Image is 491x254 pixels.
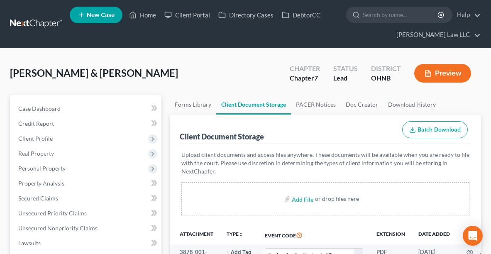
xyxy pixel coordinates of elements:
[18,210,87,217] span: Unsecured Priority Claims
[341,95,383,115] a: Doc Creator
[87,12,115,18] span: New Case
[18,120,54,127] span: Credit Report
[371,73,401,83] div: OHNB
[453,7,481,22] a: Help
[18,239,41,247] span: Lawsuits
[258,225,370,244] th: Event Code
[180,132,264,142] div: Client Document Storage
[18,165,66,172] span: Personal Property
[363,7,439,22] input: Search by name...
[463,226,483,246] div: Open Intercom Messenger
[12,206,161,221] a: Unsecured Priority Claims
[18,105,61,112] span: Case Dashboard
[227,232,244,237] button: TYPEunfold_more
[12,176,161,191] a: Property Analysis
[12,221,161,236] a: Unsecured Nonpriority Claims
[181,151,469,176] p: Upload client documents and access files anywhere. These documents will be available when you are...
[418,126,461,133] span: Batch Download
[291,95,341,115] a: PACER Notices
[290,64,320,73] div: Chapter
[12,236,161,251] a: Lawsuits
[170,225,220,244] th: Attachment
[10,67,178,79] span: [PERSON_NAME] & [PERSON_NAME]
[314,74,318,82] span: 7
[278,7,325,22] a: DebtorCC
[18,150,54,157] span: Real Property
[18,225,98,232] span: Unsecured Nonpriority Claims
[315,195,359,203] div: or drop files here
[370,225,412,244] th: Extension
[333,64,358,73] div: Status
[371,64,401,73] div: District
[12,191,161,206] a: Secured Claims
[414,64,471,83] button: Preview
[290,73,320,83] div: Chapter
[412,225,457,244] th: Date added
[18,180,64,187] span: Property Analysis
[216,95,291,115] a: Client Document Storage
[125,7,160,22] a: Home
[18,195,58,202] span: Secured Claims
[18,135,53,142] span: Client Profile
[12,116,161,131] a: Credit Report
[170,95,216,115] a: Forms Library
[402,121,468,139] button: Batch Download
[383,95,441,115] a: Download History
[12,101,161,116] a: Case Dashboard
[214,7,278,22] a: Directory Cases
[333,73,358,83] div: Lead
[239,232,244,237] i: unfold_more
[392,27,481,42] a: [PERSON_NAME] Law LLC
[160,7,214,22] a: Client Portal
